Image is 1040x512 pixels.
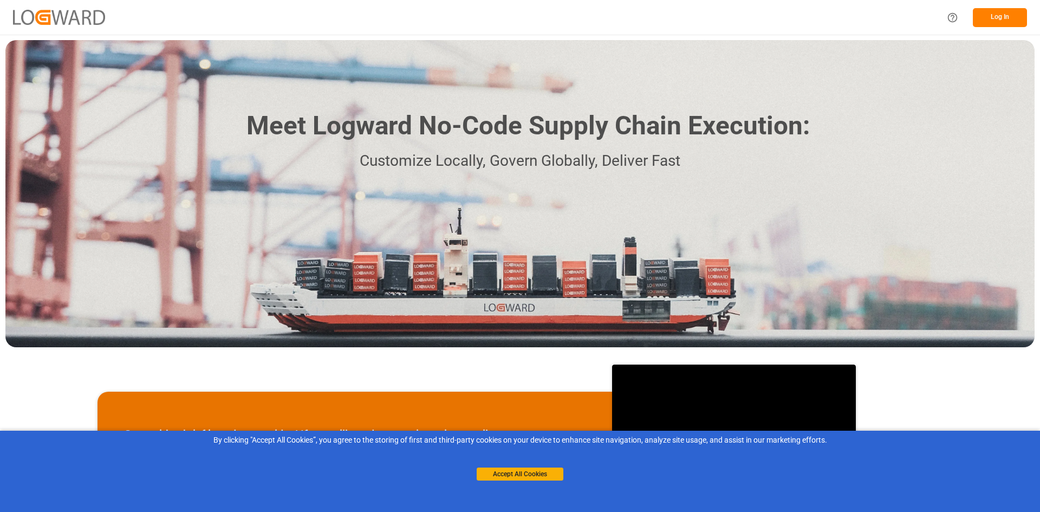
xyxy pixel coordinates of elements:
p: Customize Locally, Govern Globally, Deliver Fast [230,149,810,173]
p: Start with a brief introductory video! If you still need some orientation email us at , or schedu... [125,426,585,458]
button: Accept All Cookies [477,468,563,481]
img: Logward_new_orange.png [13,10,105,24]
button: Log In [973,8,1027,27]
button: Help Center [940,5,965,30]
h1: Meet Logward No-Code Supply Chain Execution: [246,107,810,145]
div: By clicking "Accept All Cookies”, you agree to the storing of first and third-party cookies on yo... [8,435,1032,446]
